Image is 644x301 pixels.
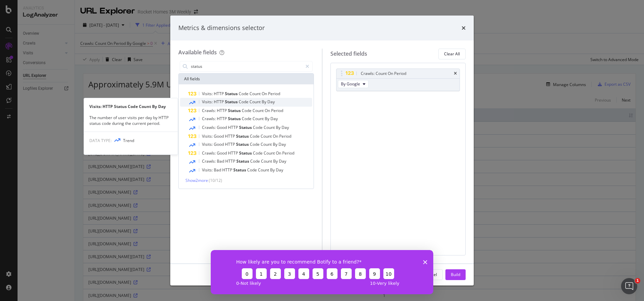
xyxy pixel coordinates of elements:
[202,133,214,139] span: Visits:
[341,81,360,87] span: By Google
[214,99,225,105] span: HTTP
[261,141,273,147] span: Count
[265,108,271,113] span: On
[202,141,214,147] span: Visits:
[276,150,282,156] span: On
[438,49,466,59] button: Clear All
[330,50,367,58] div: Selected fields
[451,272,460,277] div: Build
[250,99,262,105] span: Count
[202,99,214,105] span: Visits:
[209,177,222,183] span: ( 10 / 12 )
[225,141,236,147] span: HTTP
[253,150,264,156] span: Code
[253,116,265,121] span: Count
[202,116,217,121] span: Crawls:
[250,158,261,164] span: Code
[247,167,258,173] span: Code
[264,125,276,130] span: Count
[242,108,253,113] span: Code
[338,80,369,88] button: By Google
[262,91,268,97] span: On
[282,125,289,130] span: Day
[250,141,261,147] span: Code
[211,250,433,294] iframe: Survey from Botify
[261,133,273,139] span: Count
[270,116,278,121] span: Day
[279,141,286,147] span: Day
[250,133,261,139] span: Code
[635,278,640,283] span: 1
[239,99,250,105] span: Code
[84,115,178,126] div: The number of user visits per day by HTTP status code during the current period.
[445,269,466,280] button: Build
[202,158,217,164] span: Crawls:
[462,24,466,32] div: times
[273,133,279,139] span: On
[84,104,178,109] div: Visits: HTTP Status Code Count By Day
[253,108,265,113] span: Count
[225,133,236,139] span: HTTP
[239,150,253,156] span: Status
[250,91,262,97] span: Count
[202,125,217,130] span: Crawls:
[273,141,279,147] span: By
[273,158,279,164] span: By
[214,141,225,147] span: Good
[236,158,250,164] span: Status
[217,158,225,164] span: Bad
[239,125,253,130] span: Status
[179,74,314,84] div: All fields
[214,133,225,139] span: Good
[271,108,283,113] span: Period
[262,99,267,105] span: By
[239,91,250,97] span: Code
[282,150,294,156] span: Period
[225,158,236,164] span: HTTP
[217,108,228,113] span: HTTP
[268,91,280,97] span: Period
[217,125,228,130] span: Good
[228,108,242,113] span: Status
[202,167,214,173] span: Visits:
[264,150,276,156] span: Count
[214,91,225,97] span: HTTP
[217,150,228,156] span: Good
[276,167,283,173] span: Day
[233,167,247,173] span: Status
[178,49,217,56] div: Available fields
[228,150,239,156] span: HTTP
[214,167,222,173] span: Bad
[228,125,239,130] span: HTTP
[225,91,239,97] span: Status
[276,125,282,130] span: By
[228,116,242,121] span: Status
[178,24,265,32] div: Metrics & dimensions selector
[270,167,276,173] span: By
[336,69,460,91] div: Crawls: Count On PeriodtimesBy Google
[225,99,239,105] span: Status
[258,167,270,173] span: Count
[202,91,214,97] span: Visits:
[253,125,264,130] span: Code
[202,108,217,113] span: Crawls:
[261,158,273,164] span: Count
[236,141,250,147] span: Status
[361,70,406,77] div: Crawls: Count On Period
[222,167,233,173] span: HTTP
[242,116,253,121] span: Code
[444,51,460,57] div: Clear All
